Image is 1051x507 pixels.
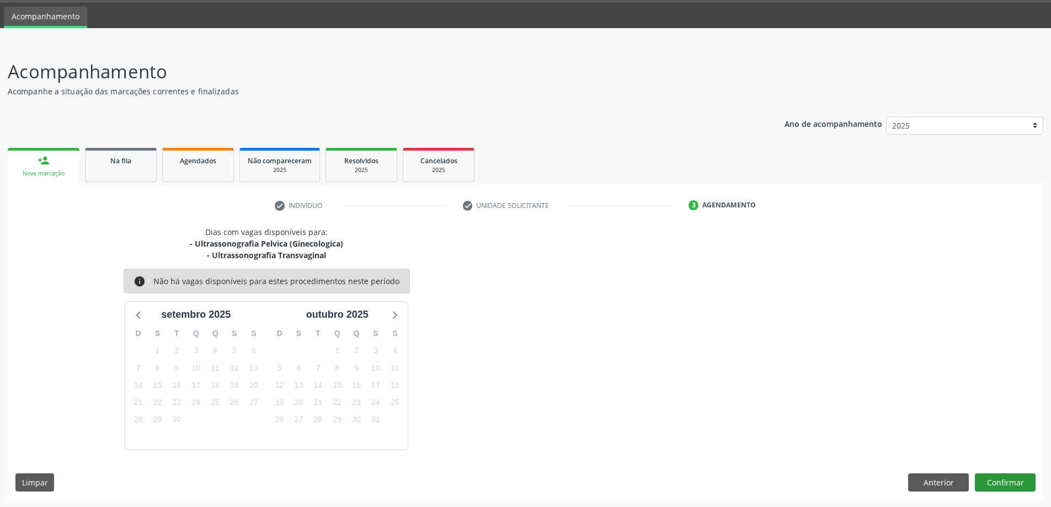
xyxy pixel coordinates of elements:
span: Agendados [180,156,216,166]
span: quarta-feira, 8 de outubro de 2025 [329,360,345,376]
span: sexta-feira, 5 de setembro de 2025 [227,343,242,359]
span: segunda-feira, 15 de setembro de 2025 [150,377,166,393]
div: S [148,325,167,342]
span: sexta-feira, 12 de setembro de 2025 [227,360,242,376]
div: person_add [38,154,50,167]
span: Não compareceram [248,156,312,166]
span: terça-feira, 23 de setembro de 2025 [169,395,184,410]
span: domingo, 21 de setembro de 2025 [131,395,146,410]
span: quarta-feira, 24 de setembro de 2025 [188,395,204,410]
span: sexta-feira, 24 de outubro de 2025 [368,395,383,410]
div: T [308,325,328,342]
span: domingo, 14 de setembro de 2025 [131,377,146,393]
span: sábado, 27 de setembro de 2025 [246,395,262,410]
span: Cancelados [420,156,457,166]
span: quinta-feira, 16 de outubro de 2025 [349,377,364,393]
span: sexta-feira, 3 de outubro de 2025 [368,343,383,359]
p: Ano de acompanhamento [785,116,882,130]
span: terça-feira, 16 de setembro de 2025 [169,377,184,393]
span: quarta-feira, 29 de outubro de 2025 [329,412,345,428]
div: S [366,325,386,342]
span: quinta-feira, 25 de setembro de 2025 [207,395,223,410]
div: Q [328,325,347,342]
div: D [129,325,148,342]
p: Acompanhamento [8,58,733,86]
span: sexta-feira, 31 de outubro de 2025 [368,412,383,428]
span: domingo, 28 de setembro de 2025 [131,412,146,428]
span: quarta-feira, 15 de outubro de 2025 [329,377,345,393]
div: S [244,325,263,342]
span: domingo, 26 de outubro de 2025 [272,412,287,428]
span: quinta-feira, 2 de outubro de 2025 [349,343,364,359]
span: Resolvidos [344,156,378,166]
div: S [385,325,404,342]
span: segunda-feira, 22 de setembro de 2025 [150,395,166,410]
span: segunda-feira, 1 de setembro de 2025 [150,343,166,359]
button: Anterior [908,473,969,492]
div: Q [186,325,206,342]
span: terça-feira, 28 de outubro de 2025 [310,412,326,428]
span: quinta-feira, 30 de outubro de 2025 [349,412,364,428]
span: sábado, 11 de outubro de 2025 [387,360,403,376]
span: sábado, 20 de setembro de 2025 [246,377,262,393]
div: - Ultrassonografia Pelvica (Ginecologica) [190,238,343,249]
span: segunda-feira, 29 de setembro de 2025 [150,412,166,428]
span: terça-feira, 9 de setembro de 2025 [169,360,184,376]
span: quinta-feira, 23 de outubro de 2025 [349,395,364,410]
div: setembro 2025 [157,307,235,322]
div: D [270,325,289,342]
span: sábado, 25 de outubro de 2025 [387,395,403,410]
div: outubro 2025 [302,307,373,322]
span: sábado, 13 de setembro de 2025 [246,360,262,376]
span: segunda-feira, 6 de outubro de 2025 [291,360,307,376]
span: terça-feira, 7 de outubro de 2025 [310,360,326,376]
div: 2025 [334,166,389,174]
div: Q [206,325,225,342]
span: quinta-feira, 4 de setembro de 2025 [207,343,223,359]
span: quarta-feira, 10 de setembro de 2025 [188,360,204,376]
div: 2025 [411,166,466,174]
button: Confirmar [975,473,1036,492]
span: quinta-feira, 9 de outubro de 2025 [349,360,364,376]
div: S [289,325,308,342]
span: sexta-feira, 19 de setembro de 2025 [227,377,242,393]
div: Q [347,325,366,342]
div: Agendamento [702,200,756,210]
span: sábado, 6 de setembro de 2025 [246,343,262,359]
span: segunda-feira, 27 de outubro de 2025 [291,412,307,428]
span: domingo, 5 de outubro de 2025 [272,360,287,376]
span: Na fila [110,156,131,166]
span: quarta-feira, 3 de setembro de 2025 [188,343,204,359]
div: Não há vagas disponíveis para estes procedimentos neste período [153,275,399,287]
span: segunda-feira, 13 de outubro de 2025 [291,377,307,393]
span: terça-feira, 21 de outubro de 2025 [310,395,326,410]
div: T [167,325,186,342]
span: segunda-feira, 8 de setembro de 2025 [150,360,166,376]
button: Limpar [15,473,54,492]
div: 3 [689,200,698,210]
span: quarta-feira, 1 de outubro de 2025 [329,343,345,359]
span: sábado, 4 de outubro de 2025 [387,343,403,359]
div: - Ultrassonografia Transvaginal [190,249,343,261]
span: terça-feira, 30 de setembro de 2025 [169,412,184,428]
span: terça-feira, 2 de setembro de 2025 [169,343,184,359]
span: quinta-feira, 18 de setembro de 2025 [207,377,223,393]
span: quarta-feira, 22 de outubro de 2025 [329,395,345,410]
i: info [134,275,146,287]
span: domingo, 7 de setembro de 2025 [131,360,146,376]
span: terça-feira, 14 de outubro de 2025 [310,377,326,393]
span: sábado, 18 de outubro de 2025 [387,377,403,393]
p: Acompanhe a situação das marcações correntes e finalizadas [8,86,733,97]
div: Dias com vagas disponíveis para: [190,226,343,261]
span: quinta-feira, 11 de setembro de 2025 [207,360,223,376]
span: domingo, 12 de outubro de 2025 [272,377,287,393]
div: 2025 [248,166,312,174]
span: segunda-feira, 20 de outubro de 2025 [291,395,307,410]
div: Nova marcação [15,169,72,178]
span: quarta-feira, 17 de setembro de 2025 [188,377,204,393]
span: sexta-feira, 10 de outubro de 2025 [368,360,383,376]
span: domingo, 19 de outubro de 2025 [272,395,287,410]
span: sexta-feira, 17 de outubro de 2025 [368,377,383,393]
span: sexta-feira, 26 de setembro de 2025 [227,395,242,410]
div: S [225,325,244,342]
